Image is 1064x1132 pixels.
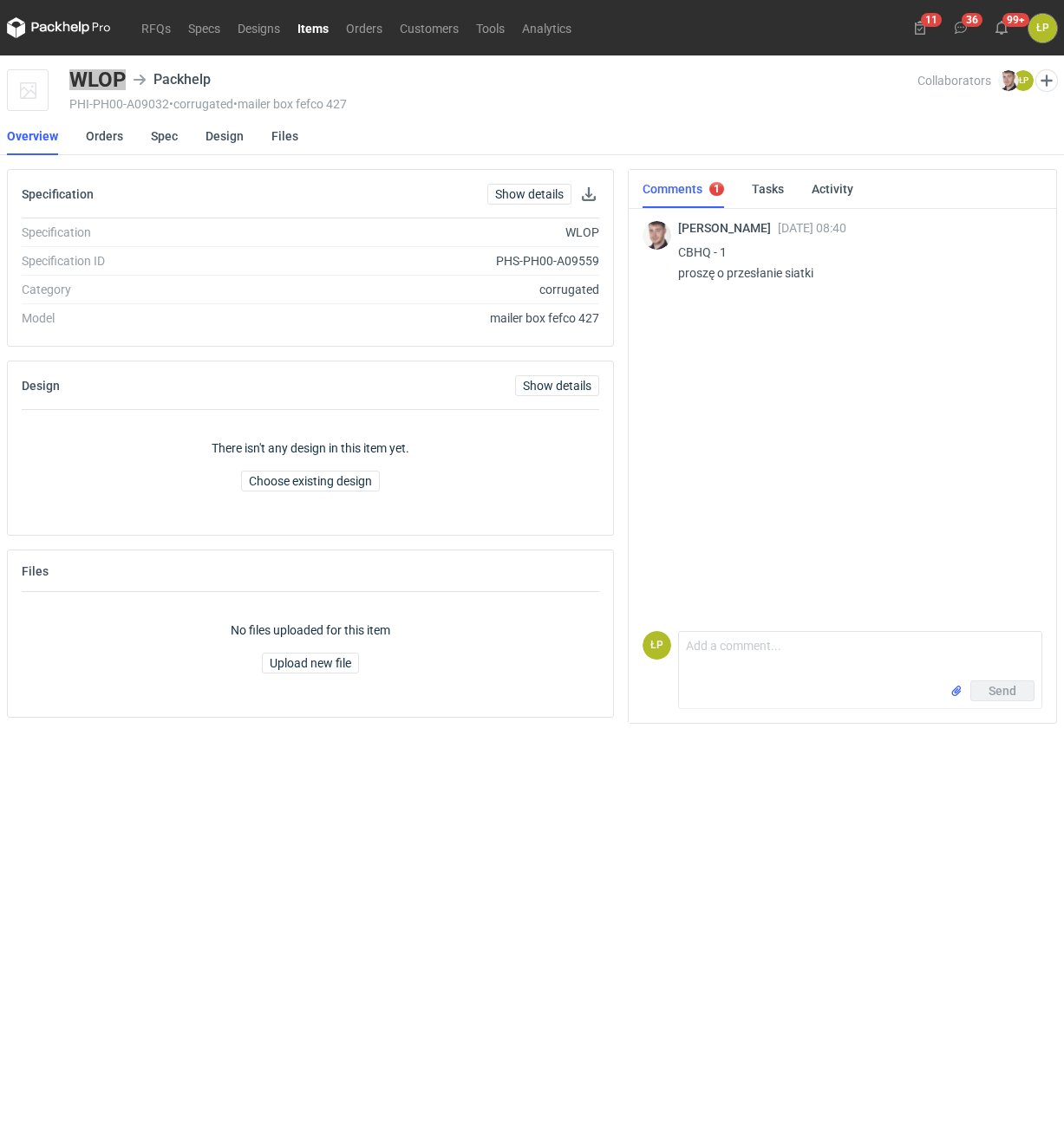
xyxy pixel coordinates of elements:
[69,69,126,90] div: WLOP
[22,564,49,578] h2: Files
[467,17,513,38] a: Tools
[22,309,252,327] div: Model
[1028,14,1057,42] button: ŁP
[643,631,671,660] figcaption: ŁP
[778,221,846,235] span: [DATE] 08:40
[906,14,934,42] button: 11
[1035,69,1058,92] button: Edit collaborators
[252,281,598,298] div: corrugated
[678,221,778,235] span: [PERSON_NAME]
[643,631,671,660] div: Łukasz Postawa
[714,183,720,195] div: 1
[231,621,390,639] p: No files uploaded for this item
[989,685,1016,697] span: Send
[1013,70,1034,91] figcaption: ŁP
[643,170,724,208] a: Comments1
[970,680,1035,701] button: Send
[262,653,359,673] button: Upload new file
[180,17,229,38] a: Specs
[233,97,347,111] span: • mailer box fefco 427
[643,221,671,250] img: Maciej Sikora
[513,17,580,38] a: Analytics
[917,74,991,88] span: Collaborators
[947,14,975,42] button: 36
[206,117,244,155] a: Design
[22,252,252,270] div: Specification ID
[229,17,289,38] a: Designs
[133,17,180,38] a: RFQs
[812,170,853,208] a: Activity
[487,184,571,205] a: Show details
[86,117,123,155] a: Orders
[22,224,252,241] div: Specification
[515,375,599,396] a: Show details
[69,97,917,111] div: PHI-PH00-A09032
[22,187,94,201] h2: Specification
[212,439,409,457] p: There isn't any design in this item yet.
[391,17,467,38] a: Customers
[252,252,598,270] div: PHS-PH00-A09559
[169,97,233,111] span: • corrugated
[988,14,1015,42] button: 99+
[678,242,1028,283] p: CBHQ - 1 proszę o przesłanie siatki
[133,69,211,90] div: Packhelp
[249,475,372,487] span: Choose existing design
[289,17,337,38] a: Items
[22,379,60,393] h2: Design
[752,170,784,208] a: Tasks
[252,224,598,241] div: WLOP
[1028,14,1057,42] div: Łukasz Postawa
[337,17,391,38] a: Orders
[7,117,58,155] a: Overview
[270,657,351,669] span: Upload new file
[22,281,252,298] div: Category
[151,117,178,155] a: Spec
[7,17,111,38] svg: Packhelp Pro
[578,184,599,205] button: Download specification
[271,117,298,155] a: Files
[252,309,598,327] div: mailer box fefco 427
[241,471,380,491] button: Choose existing design
[998,70,1019,91] img: Maciej Sikora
